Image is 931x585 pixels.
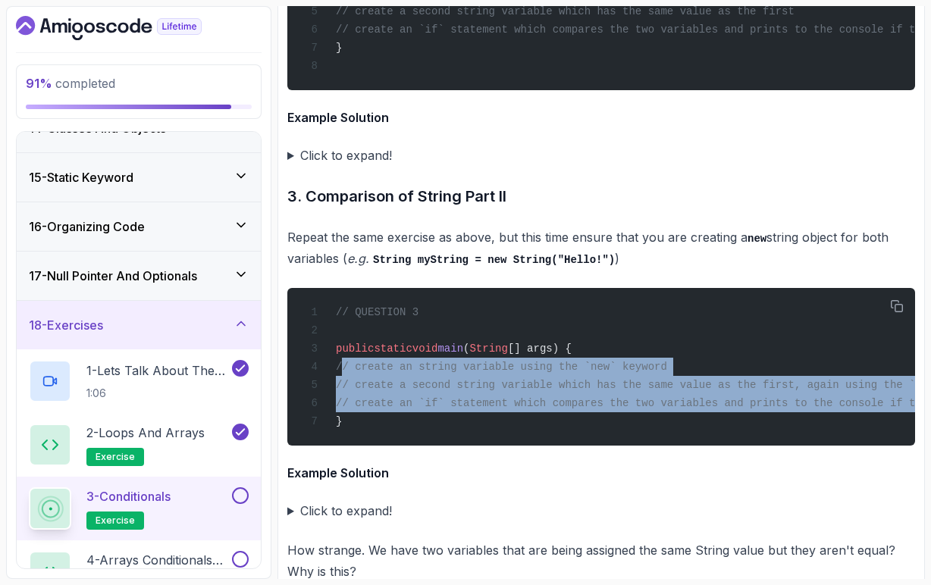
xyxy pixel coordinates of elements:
[17,252,261,300] button: 17-Null Pointer And Optionals
[336,42,342,54] span: }
[437,343,463,355] span: main
[287,108,915,127] h4: Example Solution
[17,301,261,349] button: 18-Exercises
[287,227,915,270] p: Repeat the same exercise as above, but this time ensure that you are creating a string object for...
[29,267,197,285] h3: 17 - Null Pointer And Optionals
[29,360,249,402] button: 1-Lets Talk About The Exercises1:06
[287,500,915,521] summary: Click to expand!
[374,343,412,355] span: static
[29,487,249,530] button: 3-Conditionalsexercise
[26,76,115,91] span: completed
[96,451,135,463] span: exercise
[347,251,369,266] em: e.g.
[29,316,103,334] h3: 18 - Exercises
[287,184,915,208] h3: 3. Comparison of String Part II
[287,145,915,166] summary: Click to expand!
[29,424,249,466] button: 2-Loops and Arraysexercise
[463,343,469,355] span: (
[336,343,374,355] span: public
[86,386,229,401] p: 1:06
[86,361,229,380] p: 1 - Lets Talk About The Exercises
[17,153,261,202] button: 15-Static Keyword
[86,424,205,442] p: 2 - Loops and Arrays
[29,168,133,186] h3: 15 - Static Keyword
[469,343,507,355] span: String
[29,217,145,236] h3: 16 - Organizing Code
[373,254,615,266] code: String myString = new String("Hello!")
[336,306,418,318] span: // QUESTION 3
[336,415,342,427] span: }
[508,343,572,355] span: [] args) {
[16,16,237,40] a: Dashboard
[412,343,438,355] span: void
[748,233,766,245] code: new
[86,551,229,569] p: 4 - Arrays Conditionals and Methods
[86,487,171,505] p: 3 - Conditionals
[287,464,915,482] h4: Example Solution
[336,361,667,373] span: // create an string variable using the `new` keyword
[336,5,795,17] span: // create a second string variable which has the same value as the first
[17,202,261,251] button: 16-Organizing Code
[287,540,915,582] p: How strange. We have two variables that are being assigned the same String value but they aren't ...
[26,76,52,91] span: 91 %
[96,515,135,527] span: exercise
